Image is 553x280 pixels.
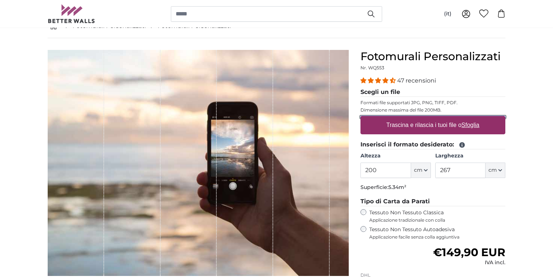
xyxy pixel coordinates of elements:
button: cm [411,163,431,178]
label: Altezza [360,152,431,160]
span: €149,90 EUR [433,246,505,259]
span: Nr. WQ553 [360,65,384,70]
p: Formati file supportati JPG, PNG, TIFF, PDF. [360,100,505,106]
label: Tessuto Non Tessuto Autoadesiva [369,226,505,240]
legend: Tipo di Carta da Parati [360,197,505,206]
span: cm [488,167,497,174]
legend: Inserisci il formato desiderato: [360,140,505,149]
button: cm [486,163,505,178]
span: 47 recensioni [397,77,436,84]
div: IVA incl. [433,259,505,266]
span: cm [414,167,422,174]
u: Sfoglia [462,122,480,128]
img: Betterwalls [48,4,95,23]
p: Dimensione massima del file 200MB. [360,107,505,113]
span: 5.34m² [388,184,406,190]
span: Applicazione facile senza colla aggiuntiva [369,234,505,240]
h1: Fotomurali Personalizzati [360,50,505,63]
label: Trascina e rilascia i tuoi file o [384,118,483,132]
label: Tessuto Non Tessuto Classica [369,209,505,223]
button: (it) [438,7,457,21]
span: 4.38 stars [360,77,397,84]
p: Superficie: [360,184,505,191]
p: DHL [360,272,505,278]
span: Applicazione tradizionale con colla [369,217,505,223]
label: Larghezza [435,152,505,160]
legend: Scegli un file [360,88,505,97]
